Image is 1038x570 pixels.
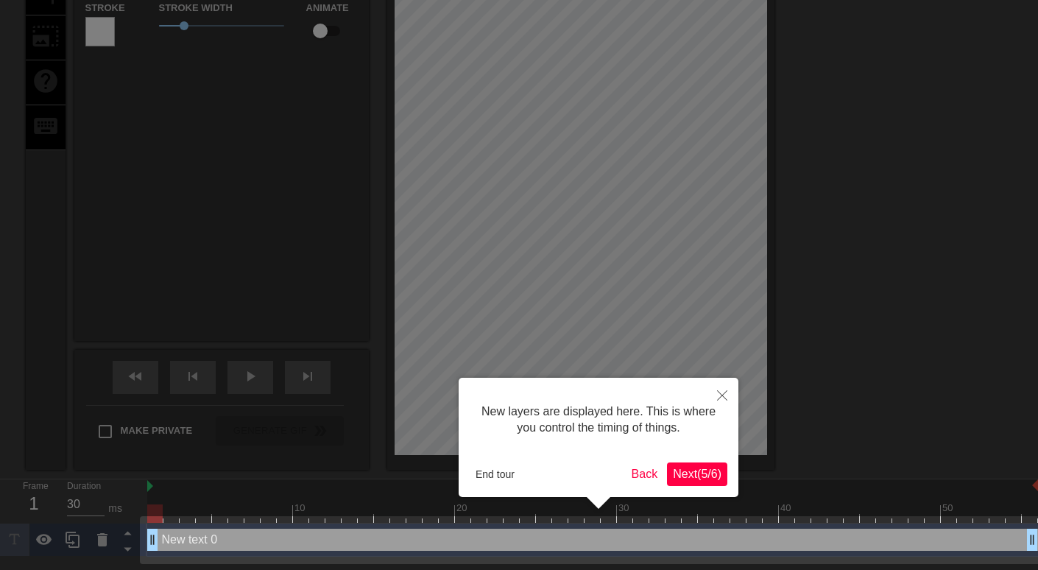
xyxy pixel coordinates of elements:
button: Next [667,462,727,486]
button: Close [706,378,738,412]
button: End tour [470,463,520,485]
button: Back [626,462,664,486]
div: New layers are displayed here. This is where you control the timing of things. [470,389,727,451]
span: Next ( 5 / 6 ) [673,468,721,480]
